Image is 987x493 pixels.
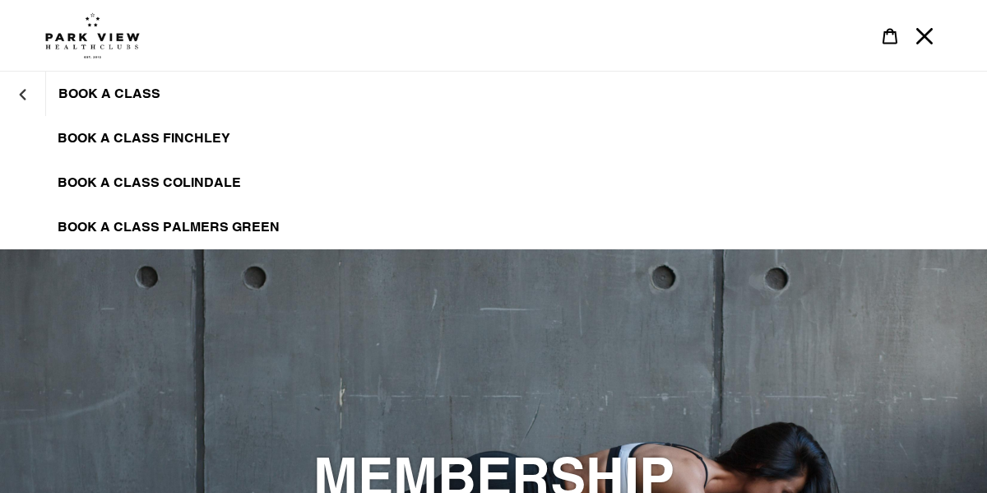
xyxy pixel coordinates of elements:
[58,174,241,191] span: BOOK A CLASS COLINDALE
[907,18,942,53] button: Menu
[58,219,280,235] span: BOOK A CLASS PALMERS GREEN
[58,130,230,147] span: BOOK A CLASS FINCHLEY
[58,86,160,102] span: BOOK A CLASS
[45,12,140,58] img: Park view health clubs is a gym near you.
